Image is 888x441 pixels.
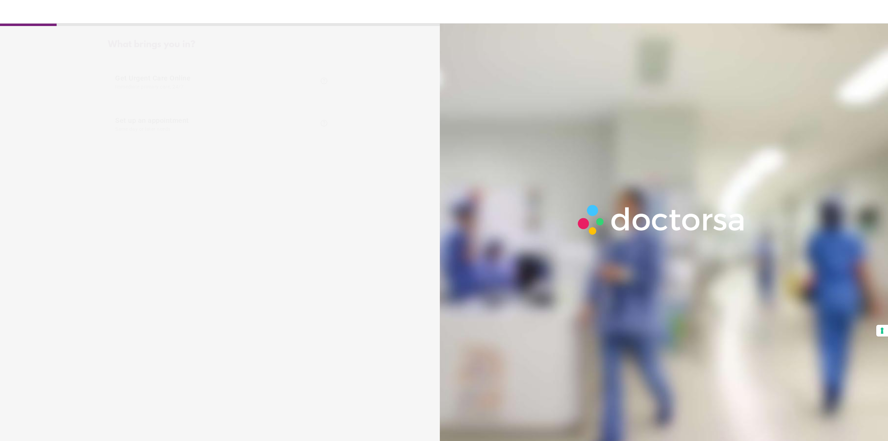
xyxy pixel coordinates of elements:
span: help [320,77,328,85]
span: help [320,119,328,127]
span: Immediate primary care, 24/7 [115,84,316,90]
span: Set up an appointment [115,116,316,132]
span: Get Urgent Care Online [115,74,316,90]
button: Your consent preferences for tracking technologies [876,325,888,337]
img: Logo-Doctorsa-trans-White-partial-flat.png [573,200,751,239]
div: What brings you in? [108,40,335,50]
span: Same day or later needs [115,126,316,132]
